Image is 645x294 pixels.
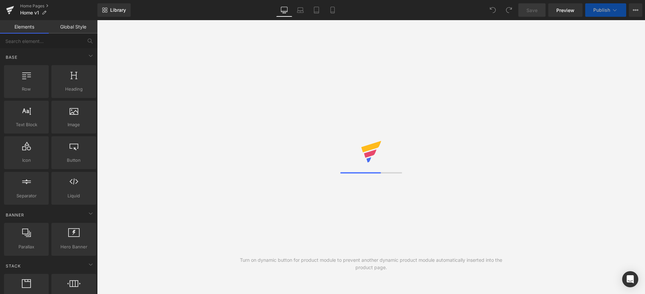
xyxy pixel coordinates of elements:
div: Turn on dynamic button for product module to prevent another dynamic product module automatically... [234,256,508,271]
div: Open Intercom Messenger [622,271,638,287]
a: Global Style [49,20,97,34]
span: Stack [5,263,21,269]
button: More [629,3,642,17]
span: Separator [6,192,47,199]
span: Parallax [6,243,47,250]
button: Undo [486,3,500,17]
button: Publish [585,3,626,17]
span: Save [526,7,537,14]
a: Laptop [292,3,308,17]
span: Base [5,54,18,60]
span: Icon [6,157,47,164]
a: Tablet [308,3,325,17]
span: Preview [556,7,574,14]
a: New Library [97,3,131,17]
a: Desktop [276,3,292,17]
a: Mobile [325,3,341,17]
span: Publish [593,7,610,13]
a: Home Pages [20,3,97,9]
span: Home v1 [20,10,39,15]
span: Banner [5,212,25,218]
span: Library [110,7,126,13]
a: Preview [548,3,583,17]
span: Hero Banner [53,243,94,250]
span: Text Block [6,121,47,128]
span: Button [53,157,94,164]
span: Row [6,86,47,93]
span: Heading [53,86,94,93]
span: Liquid [53,192,94,199]
button: Redo [502,3,516,17]
span: Image [53,121,94,128]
